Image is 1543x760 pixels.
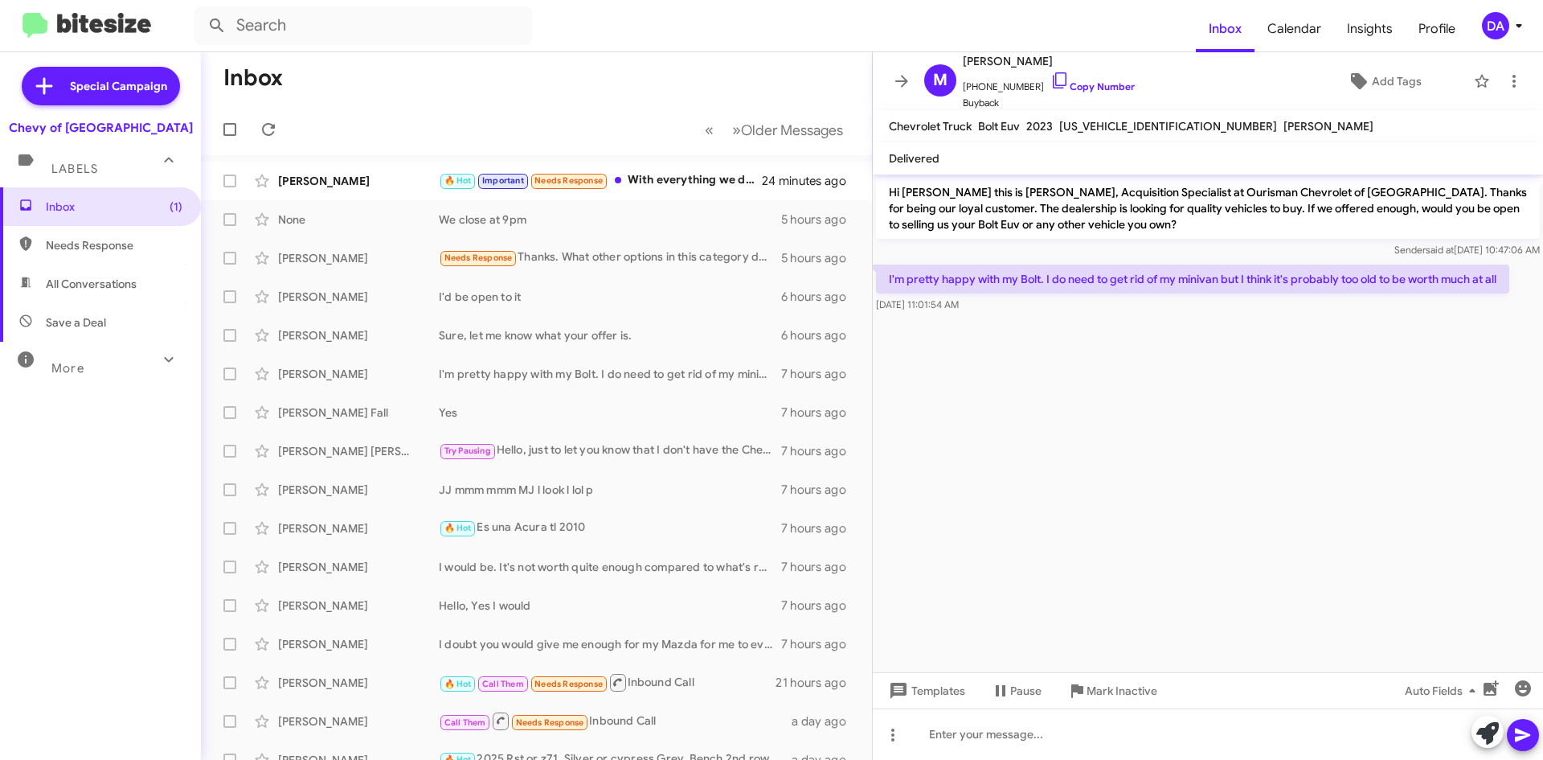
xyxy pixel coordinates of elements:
[278,598,439,614] div: [PERSON_NAME]
[278,675,439,691] div: [PERSON_NAME]
[1334,6,1406,52] a: Insights
[1054,676,1170,705] button: Mark Inactive
[278,289,439,305] div: [PERSON_NAME]
[1010,676,1042,705] span: Pause
[444,717,486,728] span: Call Them
[963,51,1135,71] span: [PERSON_NAME]
[439,636,781,652] div: I doubt you would give me enough for my Mazda for me to even break even on it. I still owe someth...
[439,598,781,614] div: Hello, Yes I would
[194,6,532,45] input: Search
[732,120,741,140] span: »
[1026,119,1053,134] span: 2023
[781,250,859,266] div: 5 hours ago
[278,250,439,266] div: [PERSON_NAME]
[963,71,1135,95] span: [PHONE_NUMBER]
[695,113,723,146] button: Previous
[444,523,472,533] span: 🔥 Hot
[1196,6,1254,52] a: Inbox
[439,711,792,731] div: Inbound Call
[439,405,781,421] div: Yes
[1405,676,1482,705] span: Auto Fields
[1392,676,1495,705] button: Auto Fields
[534,679,603,689] span: Needs Response
[22,67,180,105] a: Special Campaign
[439,482,781,498] div: JJ mmm mmm MJ l look l lol p
[781,405,859,421] div: 7 hours ago
[482,679,524,689] span: Call Them
[278,713,439,729] div: [PERSON_NAME]
[876,298,959,310] span: [DATE] 11:01:54 AM
[444,175,472,186] span: 🔥 Hot
[781,559,859,575] div: 7 hours ago
[1301,67,1466,96] button: Add Tags
[278,443,439,459] div: [PERSON_NAME] [PERSON_NAME]
[170,199,182,215] span: (1)
[1482,12,1509,39] div: DA
[1468,12,1525,39] button: DA
[439,171,763,190] div: With everything we discussed, what would our final price be for the blazer you sent me?
[51,361,84,376] span: More
[889,151,939,166] span: Delivered
[696,113,853,146] nav: Page navigation example
[444,253,513,263] span: Needs Response
[978,119,1020,134] span: Bolt Euv
[781,482,859,498] div: 7 hours ago
[873,676,978,705] button: Templates
[963,95,1135,111] span: Buyback
[1406,6,1468,52] a: Profile
[278,559,439,575] div: [PERSON_NAME]
[1426,244,1454,256] span: said at
[278,636,439,652] div: [PERSON_NAME]
[278,366,439,382] div: [PERSON_NAME]
[439,212,781,228] div: We close at 9pm
[792,713,859,729] div: a day ago
[741,121,843,139] span: Older Messages
[705,120,714,140] span: «
[439,327,781,343] div: Sure, let me know what your offer is.
[933,68,947,93] span: M
[781,289,859,305] div: 6 hours ago
[516,717,584,728] span: Needs Response
[46,199,182,215] span: Inbox
[439,519,781,537] div: Es una Acura tl 2010
[534,175,603,186] span: Needs Response
[278,520,439,536] div: [PERSON_NAME]
[781,520,859,536] div: 7 hours ago
[482,175,524,186] span: Important
[278,212,439,228] div: None
[781,327,859,343] div: 6 hours ago
[889,119,972,134] span: Chevrolet Truck
[1254,6,1334,52] a: Calendar
[1394,244,1540,256] span: Sender [DATE] 10:47:06 AM
[439,442,781,460] div: Hello, just to let you know that I don't have the Chevy [US_STATE] anymore, I was in car accident...
[781,636,859,652] div: 7 hours ago
[722,113,853,146] button: Next
[439,672,776,692] div: Inbound Call
[70,78,167,94] span: Special Campaign
[439,289,781,305] div: I'd be open to it
[763,173,859,189] div: 24 minutes ago
[9,120,193,136] div: Chevy of [GEOGRAPHIC_DATA]
[444,679,472,689] span: 🔥 Hot
[876,178,1540,239] p: Hi [PERSON_NAME] this is [PERSON_NAME], Acquisition Specialist at Ourisman Chevrolet of [GEOGRAPH...
[439,366,781,382] div: I'm pretty happy with my Bolt. I do need to get rid of my minivan but I think it's probably too o...
[781,443,859,459] div: 7 hours ago
[781,366,859,382] div: 7 hours ago
[1372,67,1422,96] span: Add Tags
[876,265,1509,294] p: I'm pretty happy with my Bolt. I do need to get rid of my minivan but I think it's probably too o...
[278,173,439,189] div: [PERSON_NAME]
[1050,80,1135,92] a: Copy Number
[46,237,182,253] span: Needs Response
[444,446,491,456] span: Try Pausing
[278,405,439,421] div: [PERSON_NAME] Fall
[439,249,781,267] div: Thanks. What other options in this category do you have?
[46,314,106,331] span: Save a Deal
[978,676,1054,705] button: Pause
[781,598,859,614] div: 7 hours ago
[776,675,859,691] div: 21 hours ago
[46,276,137,292] span: All Conversations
